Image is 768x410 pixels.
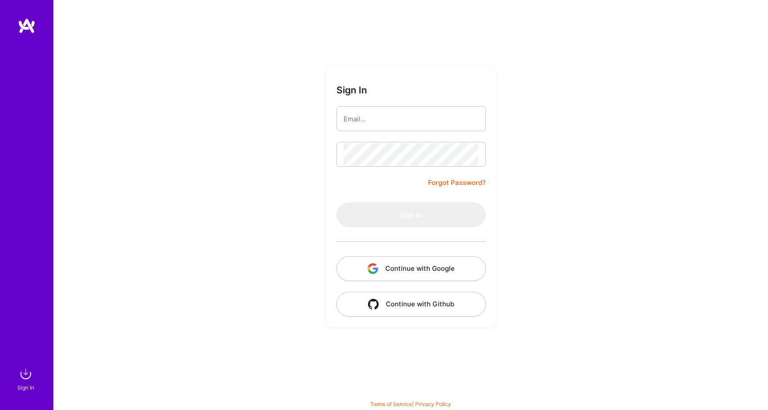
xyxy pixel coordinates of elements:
[428,177,486,188] a: Forgot Password?
[368,263,378,274] img: icon
[19,365,35,392] a: sign inSign In
[17,383,34,392] div: Sign In
[370,401,412,407] a: Terms of Service
[18,18,36,34] img: logo
[370,401,451,407] span: |
[53,383,768,406] div: © 2025 ATeams Inc., All rights reserved.
[415,401,451,407] a: Privacy Policy
[336,256,486,281] button: Continue with Google
[368,299,379,310] img: icon
[336,202,486,227] button: Sign In
[344,108,479,130] input: Email...
[17,365,35,383] img: sign in
[336,292,486,317] button: Continue with Github
[336,84,367,96] h3: Sign In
